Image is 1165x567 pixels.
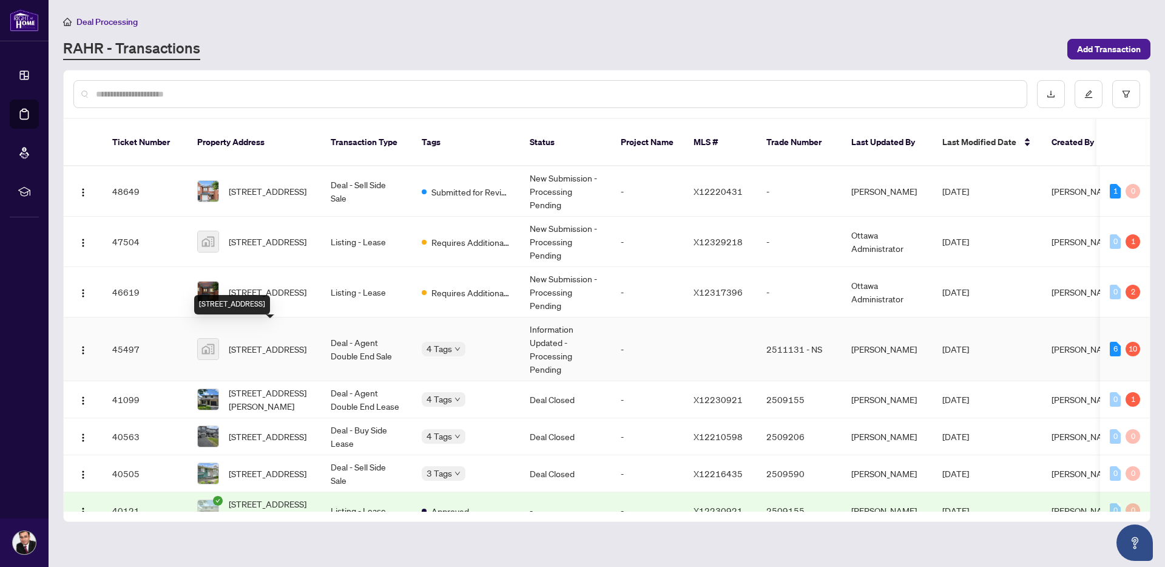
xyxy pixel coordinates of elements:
img: thumbnail-img [198,389,218,410]
span: filter [1122,90,1130,98]
img: Logo [78,238,88,248]
img: thumbnail-img [198,339,218,359]
td: [PERSON_NAME] [842,455,933,492]
td: - [611,381,684,418]
span: [DATE] [942,431,969,442]
th: Created By [1042,119,1115,166]
td: New Submission - Processing Pending [520,217,611,267]
span: [DATE] [942,186,969,197]
span: [DATE] [942,468,969,479]
div: 0 [1110,285,1121,299]
td: 45497 [103,317,187,381]
img: Profile Icon [13,531,36,554]
div: 1 [1126,234,1140,249]
td: Deal - Agent Double End Sale [321,317,412,381]
td: [PERSON_NAME] [842,166,933,217]
img: thumbnail-img [198,181,218,202]
td: - [611,492,684,529]
td: Deal Closed [520,418,611,455]
img: thumbnail-img [198,231,218,252]
span: home [63,18,72,26]
span: check-circle [213,496,223,506]
span: [DATE] [942,505,969,516]
td: - [757,217,842,267]
span: X12317396 [694,287,743,297]
img: logo [10,9,39,32]
span: 4 Tags [427,392,452,406]
th: Tags [412,119,520,166]
button: Logo [73,232,93,251]
span: down [454,346,461,352]
img: Logo [78,188,88,197]
span: [DATE] [942,344,969,355]
td: Deal - Sell Side Sale [321,166,412,217]
button: Logo [73,501,93,520]
span: down [454,433,461,440]
img: Logo [78,288,88,298]
img: thumbnail-img [198,426,218,447]
span: [DATE] [942,287,969,297]
button: edit [1075,80,1103,108]
th: Status [520,119,611,166]
img: Logo [78,345,88,355]
span: [PERSON_NAME] [1052,287,1117,297]
td: Deal Closed [520,381,611,418]
div: 0 [1126,466,1140,481]
td: 48649 [103,166,187,217]
button: Logo [73,339,93,359]
td: 40505 [103,455,187,492]
td: Listing - Lease [321,267,412,317]
td: [PERSON_NAME] [842,492,933,529]
td: 40563 [103,418,187,455]
button: download [1037,80,1065,108]
td: - [611,418,684,455]
span: [PERSON_NAME] [1052,468,1117,479]
td: Information Updated - Processing Pending [520,317,611,381]
button: Add Transaction [1067,39,1150,59]
img: Logo [78,470,88,480]
th: Transaction Type [321,119,412,166]
span: Requires Additional Docs [431,286,510,299]
div: [STREET_ADDRESS] [194,295,270,314]
span: 4 Tags [427,429,452,443]
td: - [611,455,684,492]
div: 0 [1110,503,1121,518]
th: Property Address [187,119,321,166]
div: 1 [1126,392,1140,407]
td: Deal - Agent Double End Lease [321,381,412,418]
img: thumbnail-img [198,500,218,521]
td: [PERSON_NAME] [842,381,933,418]
th: Last Updated By [842,119,933,166]
span: Deal Processing [76,16,138,27]
span: [STREET_ADDRESS] [229,185,306,198]
span: [PERSON_NAME] [1052,236,1117,247]
td: Listing - Lease [321,217,412,267]
td: 2509206 [757,418,842,455]
td: 2509155 [757,492,842,529]
th: Ticket Number [103,119,187,166]
td: Deal Closed [520,455,611,492]
th: Project Name [611,119,684,166]
span: [STREET_ADDRESS][PERSON_NAME] [229,497,311,524]
td: Listing - Lease [321,492,412,529]
span: [STREET_ADDRESS] [229,430,306,443]
div: 0 [1110,466,1121,481]
span: down [454,470,461,477]
span: [STREET_ADDRESS] [229,467,306,480]
span: Last Modified Date [942,135,1016,149]
span: [STREET_ADDRESS] [229,285,306,299]
span: [PERSON_NAME] [1052,344,1117,355]
span: [DATE] [942,236,969,247]
td: 40121 [103,492,187,529]
td: - [611,217,684,267]
span: X12230921 [694,505,743,516]
td: - [520,492,611,529]
button: Logo [73,282,93,302]
span: Approved [431,504,469,518]
span: edit [1084,90,1093,98]
td: Ottawa Administrator [842,217,933,267]
span: [PERSON_NAME] [1052,431,1117,442]
th: Last Modified Date [933,119,1042,166]
td: 2509590 [757,455,842,492]
td: New Submission - Processing Pending [520,267,611,317]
